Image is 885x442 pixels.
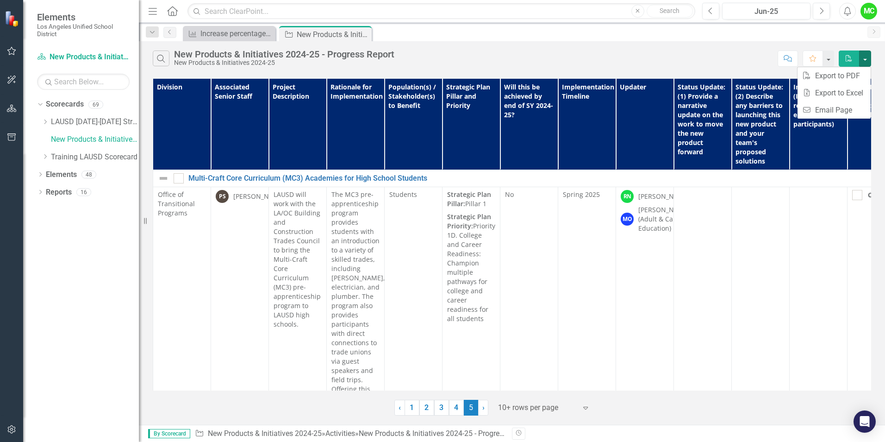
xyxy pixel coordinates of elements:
span: No [505,190,514,199]
small: Los Angeles Unified School District [37,23,130,38]
span: Office of Transitional Programs [158,190,195,217]
span: › [482,403,485,412]
a: 4 [449,400,464,416]
button: Search [647,5,693,18]
a: Reports [46,187,72,198]
div: PS [216,190,229,203]
div: RN [621,190,634,203]
a: Email Page [798,101,871,119]
a: LAUSD [DATE]-[DATE] Strategic Plan [51,117,139,127]
img: ClearPoint Strategy [5,11,21,27]
div: New Products & Initiatives 2024-25 - Progress Report [297,29,369,40]
p: Priority 1D. College and Career Readiness: Champion multiple pathways for college and career read... [447,210,495,323]
div: » » [195,429,505,439]
strong: Strategic Plan Pillar: [447,190,491,208]
a: Export to PDF [798,67,871,84]
img: Not Defined [158,173,169,184]
div: [PERSON_NAME] [638,192,690,201]
a: New Products & Initiatives 2024-25 [208,429,322,438]
a: 1 [405,400,419,416]
a: New Products & Initiatives 2024-25 [37,52,130,63]
div: New Products & Initiatives 2024-25 [174,59,394,66]
div: 69 [88,101,103,108]
div: [PERSON_NAME] (Adult & Career Education) [638,205,690,233]
input: Search Below... [37,74,130,90]
div: 48 [81,170,96,178]
a: Elements [46,170,77,180]
p: Pillar 1 [447,190,495,210]
input: Search ClearPoint... [187,3,695,19]
div: New Products & Initiatives 2024-25 - Progress Report [359,429,530,438]
a: New Products & Initiatives 2024-25 [51,134,139,145]
a: Export to Excel [798,84,871,101]
button: Jun-25 [722,3,810,19]
button: MC [860,3,877,19]
a: Scorecards [46,99,84,110]
span: By Scorecard [148,429,190,438]
a: Activities [325,429,355,438]
div: Jun-25 [725,6,807,17]
span: ‹ [399,403,401,412]
div: New Products & Initiatives 2024-25 - Progress Report [174,49,394,59]
p: LAUSD will work with the LA/OC Building and Construction Trades Council to bring the Multi-Craft ... [274,190,322,329]
div: [PERSON_NAME] [233,192,285,201]
span: Students [389,190,417,199]
div: Open Intercom Messenger [854,410,876,433]
a: Training LAUSD Scorecard [51,152,139,163]
a: 3 [434,400,449,416]
span: Elements [37,12,130,23]
div: MO [621,213,634,226]
a: Increase percentage of Staff with Excellent Attendance [185,28,273,39]
div: 16 [76,188,91,196]
div: Increase percentage of Staff with Excellent Attendance [200,28,273,39]
span: 5 [464,400,479,416]
span: Search [660,7,679,14]
span: Spring 2025 [563,190,600,199]
a: 2 [419,400,434,416]
strong: Strategic Plan Priority: [447,212,491,230]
